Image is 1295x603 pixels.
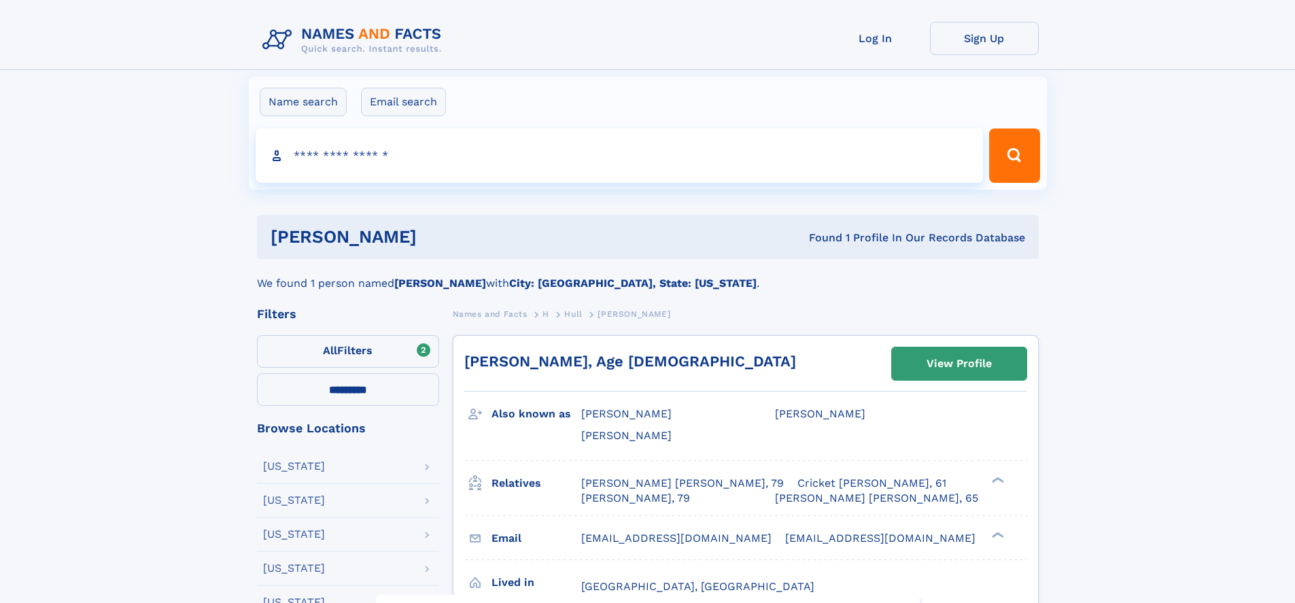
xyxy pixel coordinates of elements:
[542,305,549,322] a: H
[271,228,613,245] h1: [PERSON_NAME]
[361,88,446,116] label: Email search
[464,353,796,370] a: [PERSON_NAME], Age [DEMOGRAPHIC_DATA]
[892,347,1026,380] a: View Profile
[930,22,1039,55] a: Sign Up
[491,472,581,495] h3: Relatives
[581,476,784,491] a: [PERSON_NAME] [PERSON_NAME], 79
[989,128,1039,183] button: Search Button
[988,475,1005,484] div: ❯
[257,422,439,434] div: Browse Locations
[598,309,670,319] span: [PERSON_NAME]
[394,277,486,290] b: [PERSON_NAME]
[263,563,325,574] div: [US_STATE]
[581,429,672,442] span: [PERSON_NAME]
[509,277,757,290] b: City: [GEOGRAPHIC_DATA], State: [US_STATE]
[257,22,453,58] img: Logo Names and Facts
[564,305,582,322] a: Hull
[581,407,672,420] span: [PERSON_NAME]
[263,461,325,472] div: [US_STATE]
[542,309,549,319] span: H
[927,348,992,379] div: View Profile
[988,530,1005,539] div: ❯
[821,22,930,55] a: Log In
[581,532,772,545] span: [EMAIL_ADDRESS][DOMAIN_NAME]
[257,259,1039,292] div: We found 1 person named with .
[263,529,325,540] div: [US_STATE]
[260,88,347,116] label: Name search
[491,402,581,426] h3: Also known as
[257,335,439,368] label: Filters
[323,344,337,357] span: All
[257,308,439,320] div: Filters
[785,532,975,545] span: [EMAIL_ADDRESS][DOMAIN_NAME]
[775,491,978,506] a: [PERSON_NAME] [PERSON_NAME], 65
[564,309,582,319] span: Hull
[256,128,984,183] input: search input
[491,527,581,550] h3: Email
[612,230,1025,245] div: Found 1 Profile In Our Records Database
[491,571,581,594] h3: Lived in
[581,491,690,506] a: [PERSON_NAME], 79
[263,495,325,506] div: [US_STATE]
[797,476,946,491] a: Cricket [PERSON_NAME], 61
[453,305,528,322] a: Names and Facts
[775,407,865,420] span: [PERSON_NAME]
[581,580,814,593] span: [GEOGRAPHIC_DATA], [GEOGRAPHIC_DATA]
